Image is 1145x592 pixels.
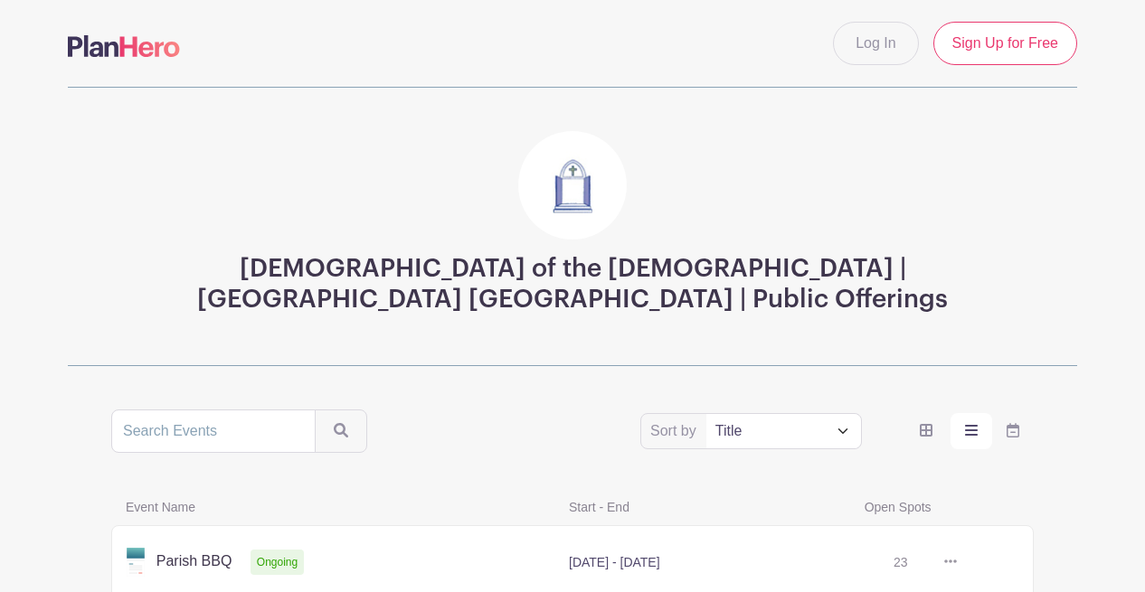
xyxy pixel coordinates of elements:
img: Doors3.jpg [518,131,627,240]
span: Event Name [115,496,558,518]
div: order and view [905,413,1034,449]
img: logo-507f7623f17ff9eddc593b1ce0a138ce2505c220e1c5a4e2b4648c50719b7d32.svg [68,35,180,57]
h3: [DEMOGRAPHIC_DATA] of the [DEMOGRAPHIC_DATA] | [GEOGRAPHIC_DATA] [GEOGRAPHIC_DATA] | Public Offer... [111,254,1034,315]
a: Log In [833,22,918,65]
span: Start - End [558,496,854,518]
a: Sign Up for Free [933,22,1077,65]
label: Sort by [650,420,702,442]
span: Open Spots [854,496,1001,518]
input: Search Events [111,409,316,453]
